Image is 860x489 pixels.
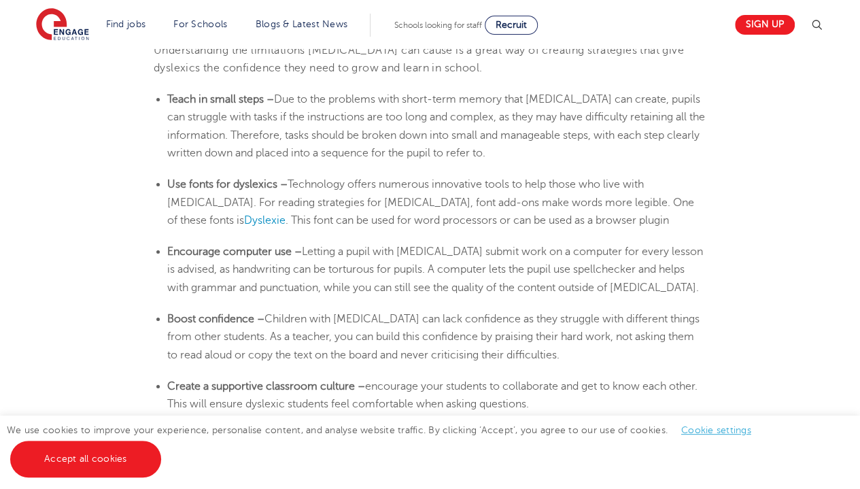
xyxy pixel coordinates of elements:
a: Find jobs [106,19,146,29]
a: Cookie settings [681,425,751,435]
b: Use fonts for dyslexics – [167,178,288,190]
span: Recruit [496,20,527,30]
img: Engage Education [36,8,89,42]
b: Teach in small steps – [167,93,274,105]
span: Children with [MEDICAL_DATA] can lack confidence as they struggle with different things from othe... [167,313,700,361]
a: Recruit [485,16,538,35]
b: Create a supportive classroom culture – [167,380,365,392]
span: . This font can be used for word processors or can be used as a browser plugin [286,214,669,226]
span: encourage your students to collaborate and get to know each other. This will ensure dyslexic stud... [167,380,698,410]
span: Schools looking for staff [394,20,482,30]
b: – [294,246,302,258]
span: Due to the problems with short-term memory that [MEDICAL_DATA] can create, pupils can struggle wi... [167,93,705,159]
a: Accept all cookies [10,441,161,477]
span: Technology offers numerous innovative tools to help those who live with [MEDICAL_DATA]. For readi... [167,178,694,226]
a: Sign up [735,15,795,35]
span: We use cookies to improve your experience, personalise content, and analyse website traffic. By c... [7,425,765,464]
b: Boost confidence – [167,313,264,325]
a: Dyslexie [244,214,286,226]
b: Encourage computer use [167,246,292,258]
span: Dyslexic students can still thrive in a classroom environment with the right support from teacher... [154,26,684,74]
span: Letting a pupil with [MEDICAL_DATA] submit work on a computer for every lesson is advised, as han... [167,246,703,294]
a: Blogs & Latest News [256,19,348,29]
a: For Schools [173,19,227,29]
